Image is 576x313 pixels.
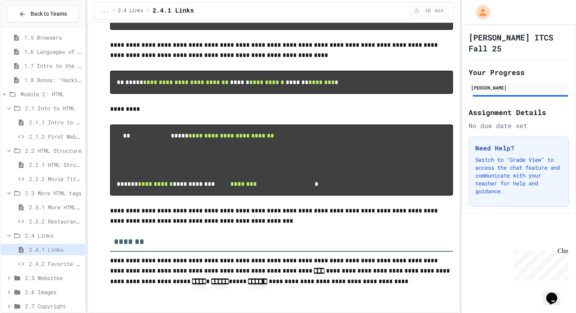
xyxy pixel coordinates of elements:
[7,5,79,22] button: Back to Teams
[469,107,569,118] h2: Assignment Details
[25,146,82,155] span: 2.2 HTML Structure
[469,121,569,130] div: No due date set
[20,90,82,98] span: Module 2: HTML
[468,3,492,21] div: My Account
[435,8,444,14] span: min
[469,67,569,78] h2: Your Progress
[475,156,562,195] p: Switch to "Grade View" to access the chat feature and communicate with your teacher for help and ...
[25,274,82,282] span: 2.5 Websites
[29,260,82,268] span: 2.4.2 Favorite Links
[29,203,82,211] span: 2.3.1 More HTML Tags
[25,231,82,240] span: 2.4 Links
[31,10,67,18] span: Back to Teams
[112,8,115,14] span: /
[422,8,434,14] span: 10
[147,8,149,14] span: /
[29,175,82,183] span: 2.2.2 Movie Title
[24,62,82,70] span: 1.7 Intro to the Web Review
[118,8,143,14] span: 2.4 Links
[469,32,569,54] h1: [PERSON_NAME] ITCS Fall 25
[25,302,82,310] span: 2.7 Copyright
[29,217,82,225] span: 2.3.2 Restaurant Menu
[24,48,82,56] span: 1.6 Languages of the Web
[24,33,82,42] span: 1.5 Browsers
[25,189,82,197] span: 2.3 More HTML tags
[475,143,562,153] h3: Need Help?
[29,132,82,141] span: 2.1.2 First Webpage
[25,104,82,112] span: 2.1 Into to HTML
[24,76,82,84] span: 1.8 Bonus: "Hacking" The Web
[25,288,82,296] span: 2.6 Images
[29,245,82,254] span: 2.4.1 Links
[100,8,109,14] span: ...
[152,6,194,16] span: 2.4.1 Links
[471,84,567,91] div: [PERSON_NAME]
[3,3,54,50] div: Chat with us now!Close
[511,247,568,281] iframe: chat widget
[543,282,568,305] iframe: chat widget
[29,161,82,169] span: 2.2.1 HTML Structure
[29,118,82,126] span: 2.1.1 Intro to HTML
